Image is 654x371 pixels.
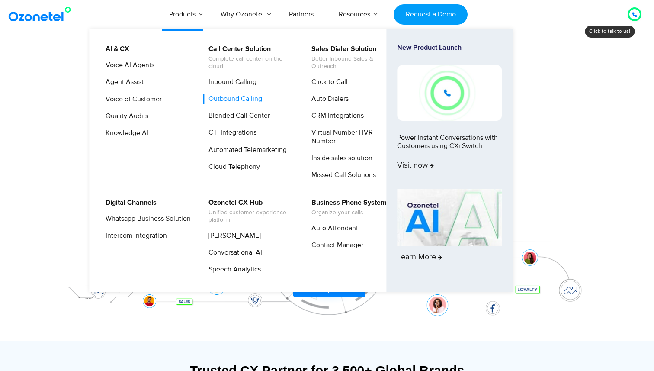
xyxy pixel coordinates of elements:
a: Request a Demo [394,4,468,25]
a: Inside sales solution [306,153,374,164]
a: Intercom Integration [100,230,168,241]
a: Outbound Calling [203,94,263,104]
a: Missed Call Solutions [306,170,377,181]
a: Automated Telemarketing [203,145,288,155]
span: Visit now [397,161,434,171]
a: Cloud Telephony [203,161,261,172]
a: [PERSON_NAME] [203,230,262,241]
span: Organize your calls [311,209,387,216]
span: Learn More [397,253,442,262]
a: Sales Dialer SolutionBetter Inbound Sales & Outreach [306,44,398,71]
a: Virtual Number | IVR Number [306,127,398,146]
a: Conversational AI [203,247,263,258]
a: Knowledge AI [100,128,150,139]
span: Complete call center on the cloud [208,55,294,70]
a: Learn More [397,189,502,277]
a: Speech Analytics [203,264,262,275]
a: CTI Integrations [203,127,258,138]
a: Auto Attendant [306,223,359,234]
a: Auto Dialers [306,94,350,104]
a: Call Center SolutionComplete call center on the cloud [203,44,295,71]
a: Blended Call Center [203,110,271,121]
span: Unified customer experience platform [208,209,294,224]
div: Orchestrate Intelligent [57,55,597,83]
a: AI & CX [100,44,131,55]
a: Business Phone SystemOrganize your calls [306,197,388,218]
a: Agent Assist [100,77,145,87]
div: Turn every conversation into a growth engine for your enterprise. [57,119,597,129]
a: Ozonetel CX HubUnified customer experience platform [203,197,295,225]
img: AI [397,189,502,246]
a: New Product LaunchPower Instant Conversations with Customers using CXi SwitchVisit now [397,44,502,185]
a: Inbound Calling [203,77,258,87]
div: Customer Experiences [57,77,597,119]
a: Click to Call [306,77,349,87]
a: CRM Integrations [306,110,365,121]
a: Voice AI Agents [100,60,156,71]
a: Whatsapp Business Solution [100,213,192,224]
a: Quality Audits [100,111,150,122]
span: Better Inbound Sales & Outreach [311,55,397,70]
img: New-Project-17.png [397,65,502,120]
a: Digital Channels [100,197,158,208]
a: Voice of Customer [100,94,163,105]
a: Contact Manager [306,240,365,251]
